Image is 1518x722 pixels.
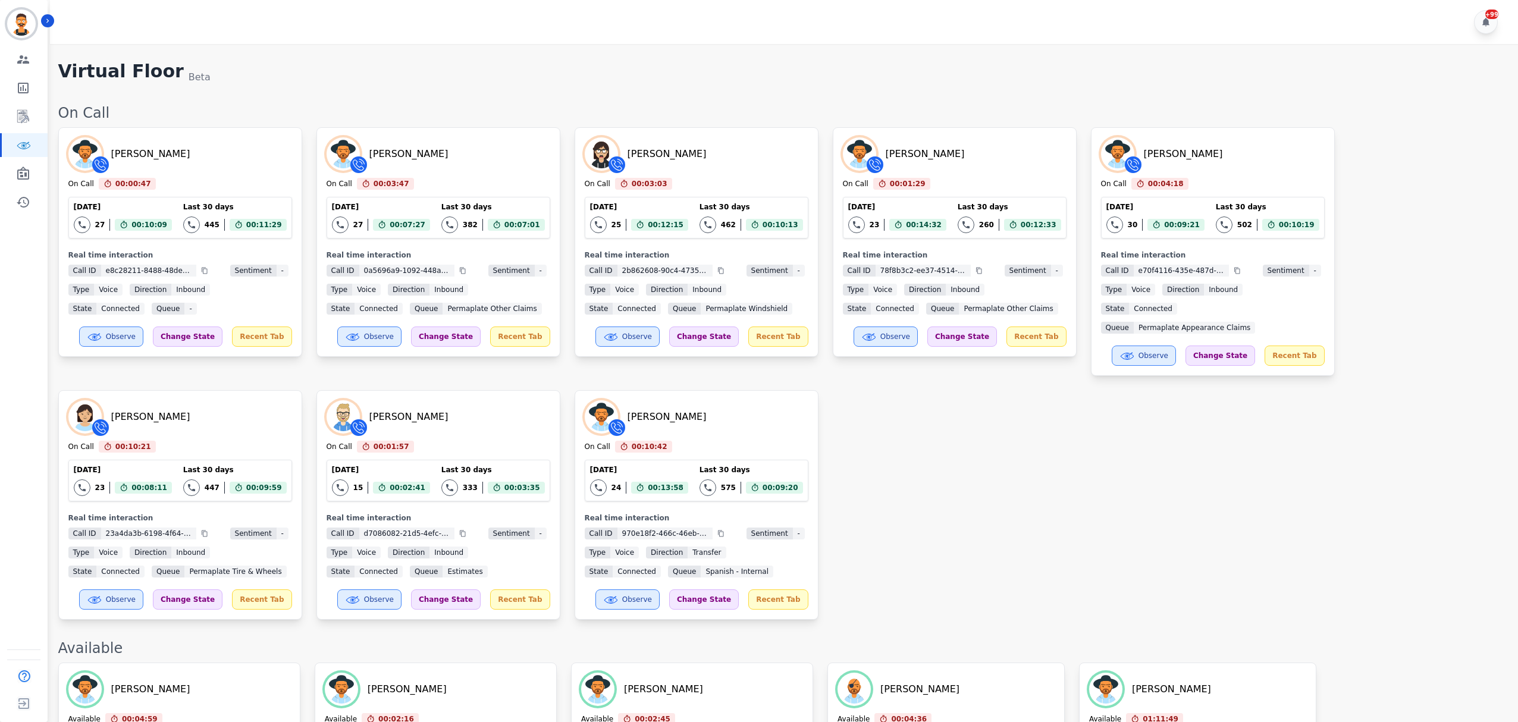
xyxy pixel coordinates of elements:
[327,528,359,539] span: Call ID
[115,178,151,190] span: 00:00:47
[68,513,292,523] div: Real time interaction
[232,327,291,347] div: Recent Tab
[1204,284,1243,296] span: inbound
[1101,303,1130,315] span: State
[628,410,707,424] div: [PERSON_NAME]
[429,547,468,558] span: inbound
[926,303,959,315] span: Queue
[613,303,661,315] span: connected
[1129,303,1177,315] span: connected
[1127,284,1155,296] span: voice
[613,566,661,577] span: connected
[390,482,425,494] span: 00:02:41
[327,303,355,315] span: State
[871,303,919,315] span: connected
[327,566,355,577] span: State
[617,528,713,539] span: 970e18f2-466c-46eb-a488-0c9e10d2254f
[410,566,443,577] span: Queue
[352,284,381,296] span: voice
[1089,673,1122,706] img: Avatar
[1006,327,1066,347] div: Recent Tab
[843,303,871,315] span: State
[1005,265,1051,277] span: Sentiment
[58,61,184,84] h1: Virtual Floor
[585,265,617,277] span: Call ID
[610,547,639,558] span: voice
[68,284,95,296] span: Type
[332,465,430,475] div: [DATE]
[1101,137,1134,171] img: Avatar
[585,284,611,296] span: Type
[79,589,143,610] button: Observe
[74,202,172,212] div: [DATE]
[369,147,448,161] div: [PERSON_NAME]
[1112,346,1176,366] button: Observe
[364,595,394,604] span: Observe
[585,400,618,434] img: Avatar
[337,327,402,347] button: Observe
[7,10,36,38] img: Bordered avatar
[748,327,808,347] div: Recent Tab
[747,528,793,539] span: Sentiment
[68,566,97,577] span: State
[585,566,613,577] span: State
[535,265,547,277] span: -
[1106,202,1205,212] div: [DATE]
[368,682,447,696] div: [PERSON_NAME]
[184,566,286,577] span: Permaplate Tire & Wheels
[359,528,454,539] span: d7086082-21d5-4efc-a823-cb17bfdebb47
[1101,265,1134,277] span: Call ID
[429,284,468,296] span: inbound
[355,566,403,577] span: connected
[325,673,358,706] img: Avatar
[838,673,871,706] img: Avatar
[946,284,984,296] span: inbound
[886,147,965,161] div: [PERSON_NAME]
[246,482,282,494] span: 00:09:59
[205,220,219,230] div: 445
[332,202,430,212] div: [DATE]
[843,137,876,171] img: Avatar
[748,589,808,610] div: Recent Tab
[585,442,610,453] div: On Call
[669,327,739,347] div: Change State
[443,566,487,577] span: Estimates
[611,483,622,492] div: 24
[58,103,1506,123] div: On Call
[1265,346,1324,366] div: Recent Tab
[68,137,102,171] img: Avatar
[669,589,739,610] div: Change State
[1279,219,1315,231] span: 00:10:19
[721,220,736,230] div: 462
[624,682,703,696] div: [PERSON_NAME]
[153,327,222,347] div: Change State
[585,303,613,315] span: State
[700,202,803,212] div: Last 30 days
[68,547,95,558] span: Type
[1148,178,1184,190] span: 00:04:18
[504,219,540,231] span: 00:07:01
[890,178,926,190] span: 00:01:29
[68,303,97,315] span: State
[747,265,793,277] span: Sentiment
[327,137,360,171] img: Avatar
[327,250,550,260] div: Real time interaction
[463,483,478,492] div: 333
[232,589,291,610] div: Recent Tab
[230,528,277,539] span: Sentiment
[868,284,897,296] span: voice
[535,528,547,539] span: -
[763,482,798,494] span: 00:09:20
[668,303,701,315] span: Queue
[848,202,946,212] div: [DATE]
[153,589,222,610] div: Change State
[353,483,363,492] div: 15
[595,589,660,610] button: Observe
[327,400,360,434] img: Avatar
[388,547,429,558] span: Direction
[1101,284,1127,296] span: Type
[410,303,443,315] span: Queue
[411,327,481,347] div: Change State
[1021,219,1056,231] span: 00:12:33
[1216,202,1319,212] div: Last 30 days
